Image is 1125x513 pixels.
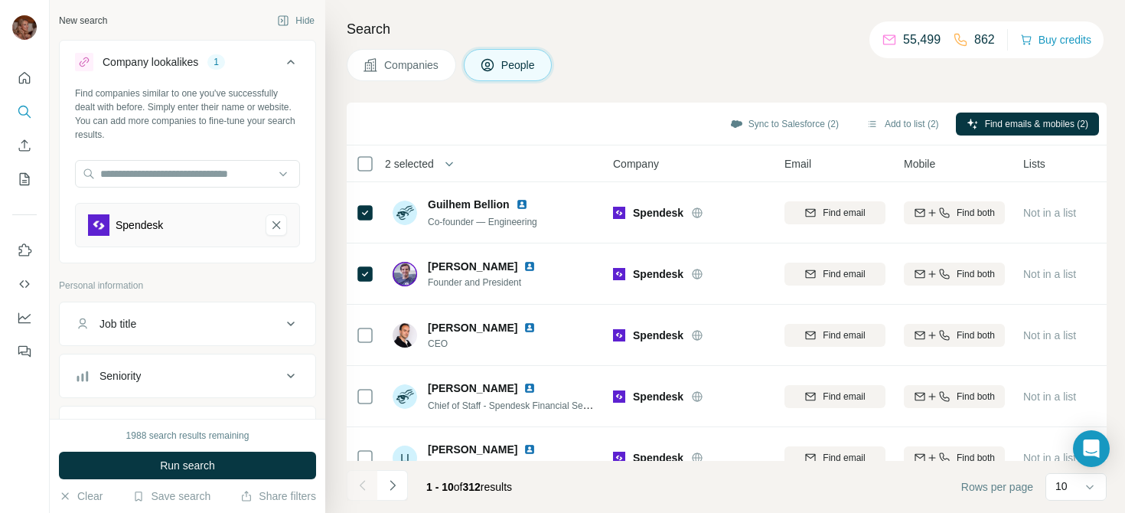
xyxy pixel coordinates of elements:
[904,324,1005,347] button: Find both
[103,54,198,70] div: Company lookalikes
[428,337,554,351] span: CEO
[347,18,1107,40] h4: Search
[904,201,1005,224] button: Find both
[1023,452,1076,464] span: Not in a list
[523,382,536,394] img: LinkedIn logo
[132,488,210,504] button: Save search
[613,329,625,341] img: Logo of Spendesk
[12,15,37,40] img: Avatar
[823,267,865,281] span: Find email
[613,390,625,403] img: Logo of Spendesk
[823,328,865,342] span: Find email
[957,206,995,220] span: Find both
[957,390,995,404] span: Find both
[12,270,37,298] button: Use Surfe API
[266,214,287,236] button: Spendesk-remove-button
[12,165,37,193] button: My lists
[523,260,536,273] img: LinkedIn logo
[59,452,316,479] button: Run search
[957,267,995,281] span: Find both
[426,481,512,493] span: results
[974,31,995,49] p: 862
[719,113,849,136] button: Sync to Salesforce (2)
[784,263,885,286] button: Find email
[523,322,536,334] img: LinkedIn logo
[428,259,517,274] span: [PERSON_NAME]
[823,451,865,465] span: Find email
[516,198,528,211] img: LinkedIn logo
[99,316,136,332] div: Job title
[385,156,434,172] span: 2 selected
[823,206,865,220] span: Find email
[207,55,225,69] div: 1
[384,57,440,73] span: Companies
[1023,268,1076,280] span: Not in a list
[613,156,659,172] span: Company
[59,279,316,292] p: Personal information
[1055,479,1068,494] p: 10
[904,385,1005,408] button: Find both
[957,328,995,342] span: Find both
[426,481,454,493] span: 1 - 10
[12,304,37,332] button: Dashboard
[1073,430,1110,467] div: Open Intercom Messenger
[957,451,995,465] span: Find both
[116,217,163,233] div: Spendesk
[961,479,1033,495] span: Rows per page
[428,320,517,335] span: [PERSON_NAME]
[12,237,37,264] button: Use Surfe on LinkedIn
[59,488,103,504] button: Clear
[956,113,1099,136] button: Find emails & mobiles (2)
[393,323,417,348] img: Avatar
[393,262,417,286] img: Avatar
[428,399,607,411] span: Chief of Staff - Spendesk Financial Services
[1023,329,1076,341] span: Not in a list
[60,306,315,342] button: Job title
[784,385,885,408] button: Find email
[60,44,315,87] button: Company lookalikes1
[454,481,463,493] span: of
[428,442,517,457] span: [PERSON_NAME]
[12,98,37,126] button: Search
[160,458,215,473] span: Run search
[240,488,316,504] button: Share filters
[428,276,554,289] span: Founder and President
[266,9,325,32] button: Hide
[633,450,683,466] span: Spendesk
[126,429,249,443] div: 1988 search results remaining
[633,389,683,404] span: Spendesk
[12,64,37,92] button: Quick start
[463,481,481,493] span: 312
[784,324,885,347] button: Find email
[1023,156,1045,172] span: Lists
[613,207,625,219] img: Logo of Spendesk
[393,201,417,225] img: Avatar
[501,57,536,73] span: People
[60,410,315,446] button: Department
[428,381,517,396] span: [PERSON_NAME]
[903,31,941,49] p: 55,499
[393,384,417,409] img: Avatar
[523,443,536,456] img: LinkedIn logo
[75,87,300,142] div: Find companies similar to one you've successfully dealt with before. Simply enter their name or w...
[823,390,865,404] span: Find email
[393,446,417,470] div: LI
[784,201,885,224] button: Find email
[59,14,107,28] div: New search
[784,156,811,172] span: Email
[985,117,1088,131] span: Find emails & mobiles (2)
[904,263,1005,286] button: Find both
[12,132,37,159] button: Enrich CSV
[1020,29,1091,51] button: Buy credits
[856,113,950,136] button: Add to list (2)
[60,358,315,394] button: Seniority
[1023,390,1076,403] span: Not in a list
[428,197,510,212] span: Guilhem Bellion
[904,156,935,172] span: Mobile
[633,205,683,221] span: Spendesk
[904,446,1005,469] button: Find both
[12,338,37,365] button: Feedback
[613,452,625,464] img: Logo of Spendesk
[428,217,537,227] span: Co-founder — Engineering
[377,470,408,501] button: Navigate to next page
